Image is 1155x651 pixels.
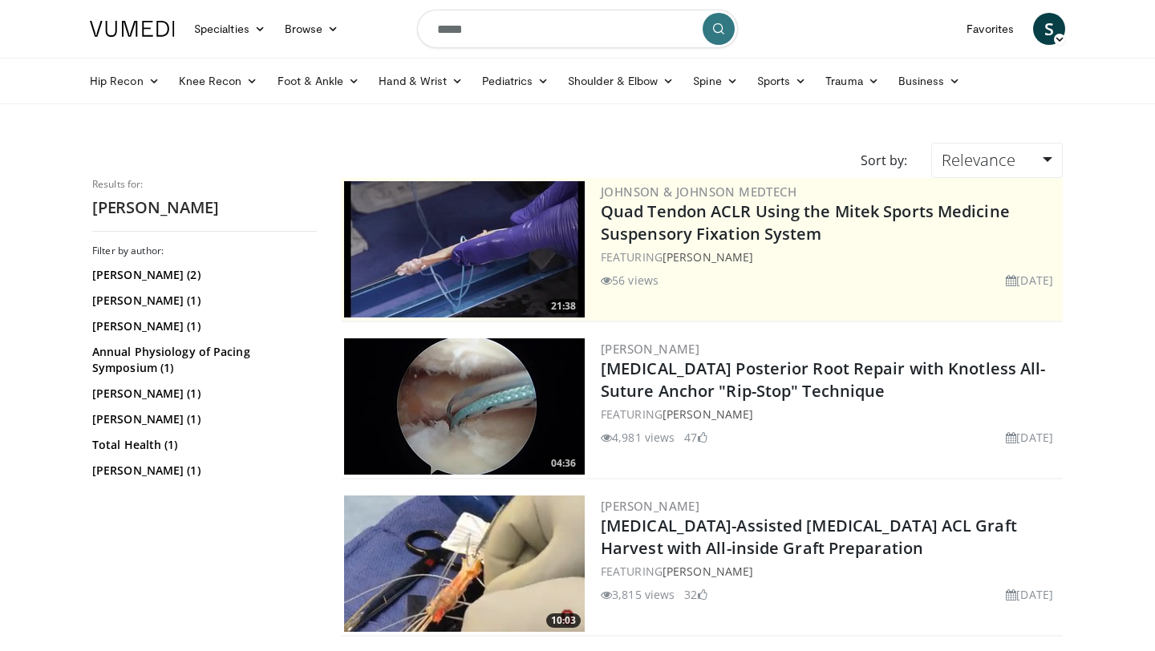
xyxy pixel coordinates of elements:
a: [PERSON_NAME] (1) [92,463,313,479]
div: FEATURING [601,249,1060,265]
li: 4,981 views [601,429,675,446]
a: Annual Physiology of Pacing Symposium (1) [92,344,313,376]
a: [MEDICAL_DATA] Posterior Root Repair with Knotless All-Suture Anchor "Rip-Stop" Technique [601,358,1046,402]
a: Johnson & Johnson MedTech [601,184,796,200]
li: 56 views [601,272,659,289]
a: [PERSON_NAME] [601,498,699,514]
a: [PERSON_NAME] (1) [92,318,313,334]
a: [MEDICAL_DATA]-Assisted [MEDICAL_DATA] ACL Graft Harvest with All-inside Graft Preparation [601,515,1017,559]
a: [PERSON_NAME] (1) [92,293,313,309]
a: S [1033,13,1065,45]
a: Trauma [816,65,889,97]
span: 21:38 [546,299,581,313]
span: 10:03 [546,613,581,628]
a: Specialties [184,13,275,45]
a: [PERSON_NAME] [601,341,699,357]
a: Business [889,65,971,97]
li: 32 [684,586,707,603]
a: Quad Tendon ACLR Using the Mitek Sports Medicine Suspensory Fixation System [601,200,1010,245]
span: Relevance [942,149,1015,171]
div: Sort by: [849,143,919,178]
a: Favorites [957,13,1023,45]
li: [DATE] [1006,586,1053,603]
li: 3,815 views [601,586,675,603]
a: Shoulder & Elbow [558,65,683,97]
li: [DATE] [1006,429,1053,446]
img: b28bca75-6ab2-47b5-bcbb-59eea17bcf34.300x170_q85_crop-smart_upscale.jpg [344,495,585,632]
a: 04:36 [344,338,585,475]
li: [DATE] [1006,272,1053,289]
span: 04:36 [546,456,581,471]
a: Total Health (1) [92,437,313,453]
a: [PERSON_NAME] [663,564,753,579]
a: Hip Recon [80,65,169,97]
h2: [PERSON_NAME] [92,197,317,218]
p: Results for: [92,178,317,191]
a: [PERSON_NAME] [663,249,753,265]
input: Search topics, interventions [417,10,738,48]
a: 10:03 [344,495,585,632]
a: Foot & Ankle [268,65,370,97]
img: VuMedi Logo [90,21,175,37]
div: FEATURING [601,406,1060,423]
a: Spine [683,65,747,97]
h3: Filter by author: [92,245,317,257]
a: 21:38 [344,181,585,317]
a: Hand & Wrist [369,65,472,97]
img: 6d32978d-8572-4afc-b6df-18906a27eb7a.300x170_q85_crop-smart_upscale.jpg [344,338,585,475]
a: [PERSON_NAME] [663,406,753,422]
a: Knee Recon [169,65,268,97]
div: FEATURING [601,563,1060,580]
a: Sports [748,65,817,97]
a: [PERSON_NAME] (1) [92,386,313,402]
img: b78fd9da-dc16-4fd1-a89d-538d899827f1.300x170_q85_crop-smart_upscale.jpg [344,181,585,317]
a: Browse [275,13,349,45]
li: 47 [684,429,707,446]
a: Relevance [931,143,1063,178]
a: [PERSON_NAME] (2) [92,267,313,283]
a: [PERSON_NAME] (1) [92,411,313,427]
a: Pediatrics [472,65,558,97]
